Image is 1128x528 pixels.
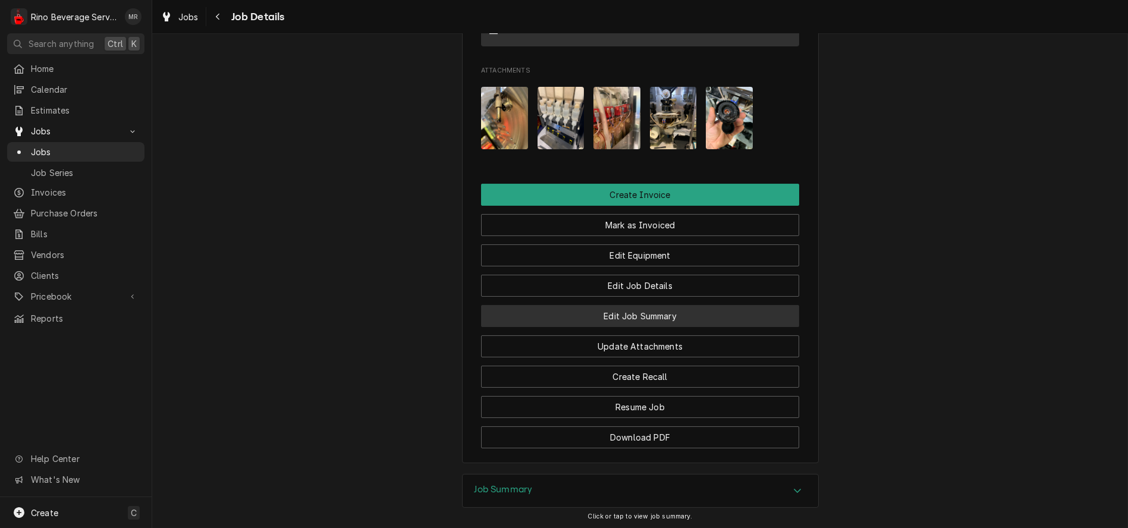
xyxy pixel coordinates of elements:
button: Edit Job Details [481,275,799,297]
span: Jobs [31,146,139,158]
span: Job Series [31,166,139,179]
div: Button Group Row [481,327,799,357]
img: cZBRrx8zSqVTD5dxmbFF [593,87,640,149]
span: Home [31,62,139,75]
div: Button Group Row [481,236,799,266]
a: Bills [7,224,144,244]
a: Reports [7,309,144,328]
span: Jobs [178,11,199,23]
span: Purchase Orders [31,207,139,219]
span: Help Center [31,452,137,465]
span: What's New [31,473,137,486]
span: Ctrl [108,37,123,50]
span: K [131,37,137,50]
button: Create Invoice [481,184,799,206]
div: Button Group Row [481,388,799,418]
div: Button Group Row [481,266,799,297]
button: Update Attachments [481,335,799,357]
span: Pricebook [31,290,121,303]
button: Resume Job [481,396,799,418]
span: C [131,507,137,519]
div: MR [125,8,142,25]
div: Button Group Row [481,297,799,327]
div: Button Group Row [481,418,799,448]
a: Purchase Orders [7,203,144,223]
img: UQXptUY3RhuQ0IERppgJ [481,87,528,149]
a: Calendar [7,80,144,99]
button: Mark as Invoiced [481,214,799,236]
img: MCAwLZwuSSW7YagkIz06 [650,87,697,149]
button: Edit Job Summary [481,305,799,327]
button: Download PDF [481,426,799,448]
a: Invoices [7,183,144,202]
div: Button Group [481,184,799,448]
span: Attachments [481,77,799,159]
button: Navigate back [209,7,228,26]
a: Vendors [7,245,144,265]
button: Accordion Details Expand Trigger [463,474,818,508]
a: Jobs [156,7,203,27]
div: Rino Beverage Service [31,11,118,23]
a: Go to Jobs [7,121,144,141]
button: Edit Equipment [481,244,799,266]
span: Reports [31,312,139,325]
div: Attachments [481,66,799,159]
div: Job Summary [462,474,819,508]
div: Accordion Header [463,474,818,508]
span: Search anything [29,37,94,50]
span: Vendors [31,249,139,261]
div: Button Group Row [481,357,799,388]
a: Jobs [7,142,144,162]
img: 65vkfKhQRGmBSApjcqOR [706,87,753,149]
a: Job Series [7,163,144,183]
div: R [11,8,27,25]
div: Button Group Row [481,206,799,236]
img: QBuZ2NkRRIiteJNfQzWz [538,87,585,149]
span: Estimates [31,104,139,117]
span: Jobs [31,125,121,137]
a: Estimates [7,100,144,120]
span: Bills [31,228,139,240]
a: Clients [7,266,144,285]
span: Create [31,508,58,518]
button: Create Recall [481,366,799,388]
a: Go to What's New [7,470,144,489]
h3: Job Summary [475,484,533,495]
div: Rino Beverage Service's Avatar [11,8,27,25]
a: Go to Help Center [7,449,144,469]
a: Go to Pricebook [7,287,144,306]
button: Search anythingCtrlK [7,33,144,54]
span: Attachments [481,66,799,76]
a: Home [7,59,144,78]
span: Clients [31,269,139,282]
span: Calendar [31,83,139,96]
div: Button Group Row [481,184,799,206]
span: Job Details [228,9,285,25]
div: Melissa Rinehart's Avatar [125,8,142,25]
span: Invoices [31,186,139,199]
span: Click or tap to view job summary. [587,513,692,520]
